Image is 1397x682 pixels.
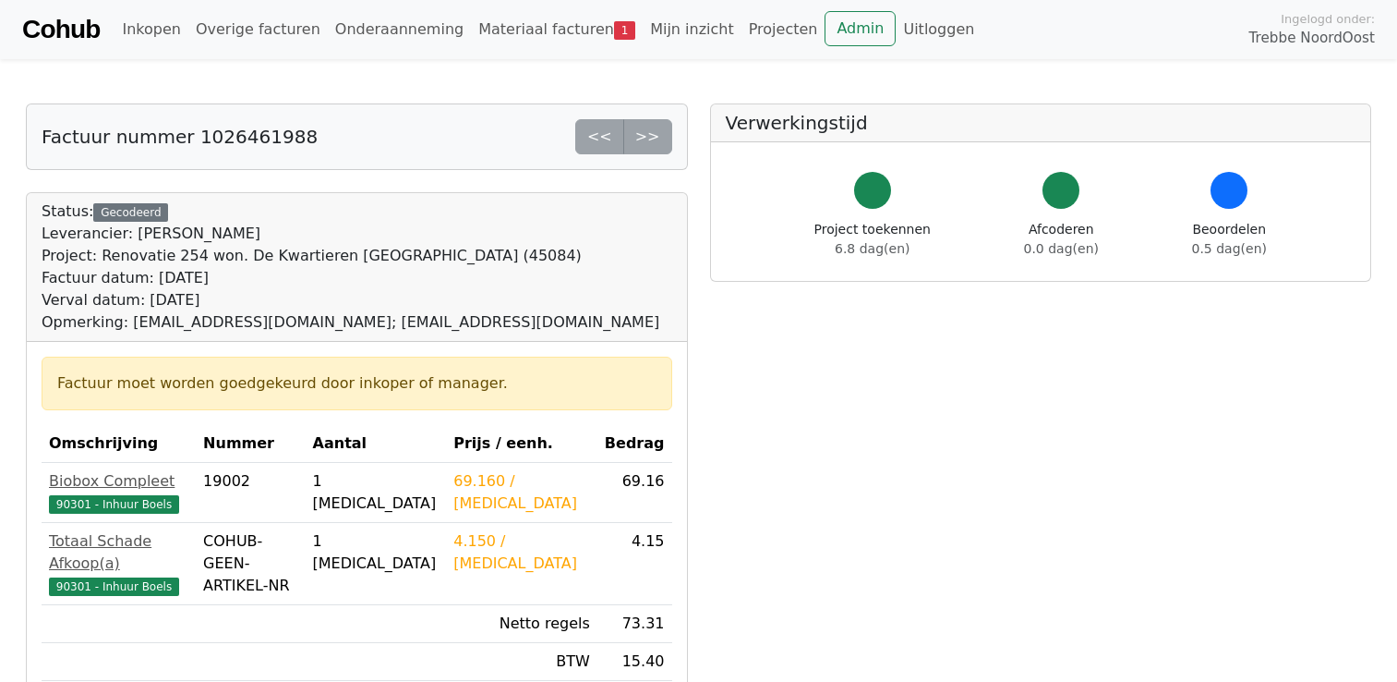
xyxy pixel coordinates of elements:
span: 90301 - Inhuur Boels [49,495,179,514]
th: Omschrijving [42,425,196,463]
span: 1 [614,21,635,40]
span: 6.8 dag(en) [835,241,909,256]
div: 1 [MEDICAL_DATA] [313,470,440,515]
a: Uitloggen [896,11,982,48]
a: Mijn inzicht [643,11,741,48]
th: Nummer [196,425,305,463]
td: COHUB-GEEN-ARTIKEL-NR [196,523,305,605]
div: Gecodeerd [93,203,168,222]
h5: Verwerkingstijd [726,112,1356,134]
th: Prijs / eenh. [446,425,597,463]
div: 1 [MEDICAL_DATA] [313,530,440,575]
td: BTW [446,643,597,681]
td: Netto regels [446,605,597,643]
h5: Factuur nummer 1026461988 [42,126,318,148]
div: 69.160 / [MEDICAL_DATA] [453,470,590,515]
td: 4.15 [597,523,672,605]
span: 0.5 dag(en) [1192,241,1267,256]
td: 15.40 [597,643,672,681]
a: Biobox Compleet90301 - Inhuur Boels [49,470,188,515]
a: Inkopen [114,11,187,48]
div: Leverancier: [PERSON_NAME] [42,223,659,245]
div: Opmerking: [EMAIL_ADDRESS][DOMAIN_NAME]; [EMAIL_ADDRESS][DOMAIN_NAME] [42,311,659,334]
span: 90301 - Inhuur Boels [49,578,179,596]
div: Afcoderen [1024,220,1099,259]
th: Bedrag [597,425,672,463]
span: 0.0 dag(en) [1024,241,1099,256]
a: Admin [825,11,896,46]
a: Cohub [22,7,100,52]
div: Verval datum: [DATE] [42,289,659,311]
a: Onderaanneming [328,11,471,48]
div: Status: [42,201,659,334]
a: Totaal Schade Afkoop(a)90301 - Inhuur Boels [49,530,188,597]
div: 4.150 / [MEDICAL_DATA] [453,530,590,575]
div: Biobox Compleet [49,470,188,493]
th: Aantal [306,425,447,463]
td: 19002 [196,463,305,523]
div: Totaal Schade Afkoop(a) [49,530,188,575]
div: Factuur moet worden goedgekeurd door inkoper of manager. [57,372,656,395]
div: Beoordelen [1192,220,1267,259]
a: Materiaal facturen1 [471,11,643,48]
td: 69.16 [597,463,672,523]
td: 73.31 [597,605,672,643]
a: Overige facturen [188,11,328,48]
span: Ingelogd onder: [1281,10,1375,28]
div: Project toekennen [814,220,931,259]
div: Factuur datum: [DATE] [42,267,659,289]
a: Projecten [741,11,825,48]
span: Trebbe NoordOost [1249,28,1375,49]
div: Project: Renovatie 254 won. De Kwartieren [GEOGRAPHIC_DATA] (45084) [42,245,659,267]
